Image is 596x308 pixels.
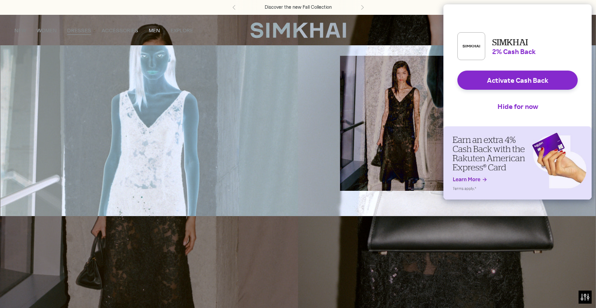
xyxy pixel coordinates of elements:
a: NEW [14,21,26,40]
a: WOMEN [37,21,57,40]
a: ACCESSORIES [102,21,138,40]
a: EXPLORE [170,21,193,40]
a: SIMKHAI [250,22,346,39]
a: DRESSES [67,21,91,40]
a: Discover the new Fall Collection [265,4,332,11]
a: MEN [149,21,160,40]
